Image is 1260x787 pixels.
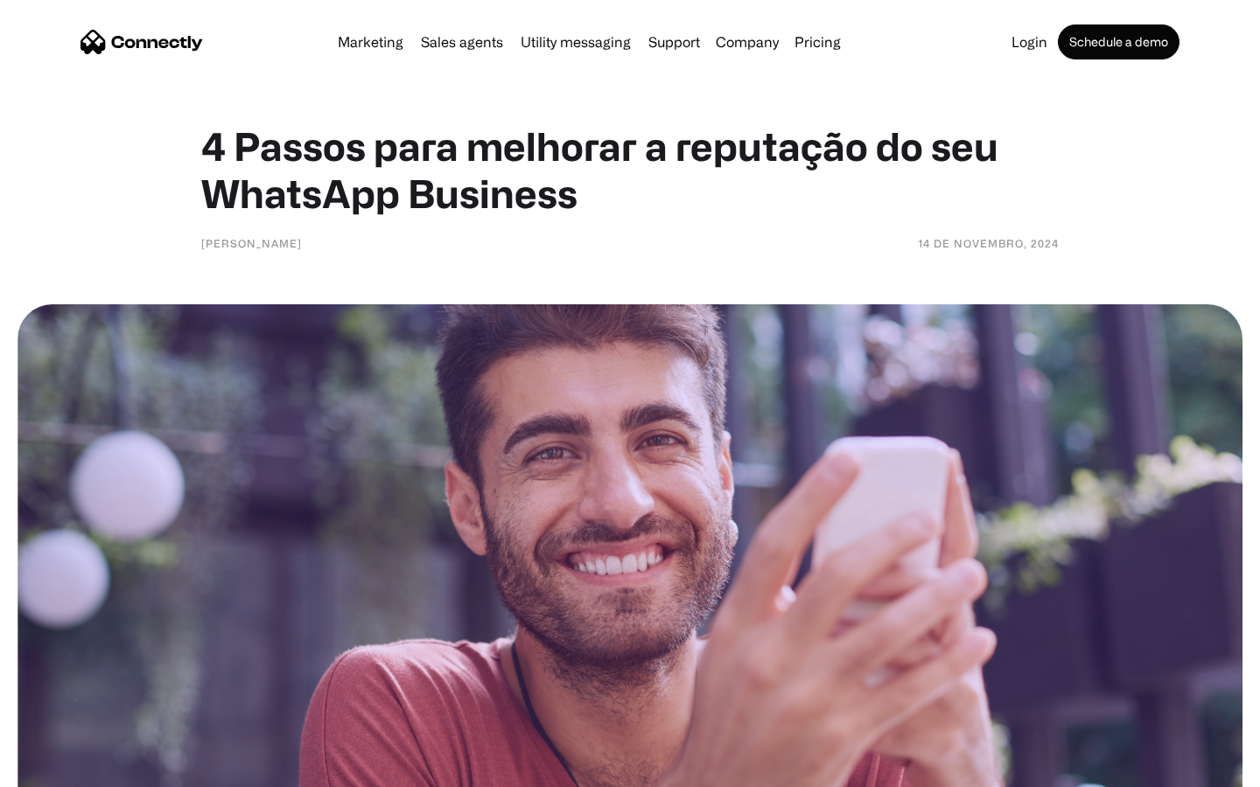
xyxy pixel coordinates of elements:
[514,35,638,49] a: Utility messaging
[716,30,779,54] div: Company
[787,35,848,49] a: Pricing
[201,234,302,252] div: [PERSON_NAME]
[35,756,105,781] ul: Language list
[1058,24,1179,59] a: Schedule a demo
[414,35,510,49] a: Sales agents
[201,122,1059,217] h1: 4 Passos para melhorar a reputação do seu WhatsApp Business
[918,234,1059,252] div: 14 de novembro, 2024
[17,756,105,781] aside: Language selected: English
[641,35,707,49] a: Support
[1004,35,1054,49] a: Login
[331,35,410,49] a: Marketing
